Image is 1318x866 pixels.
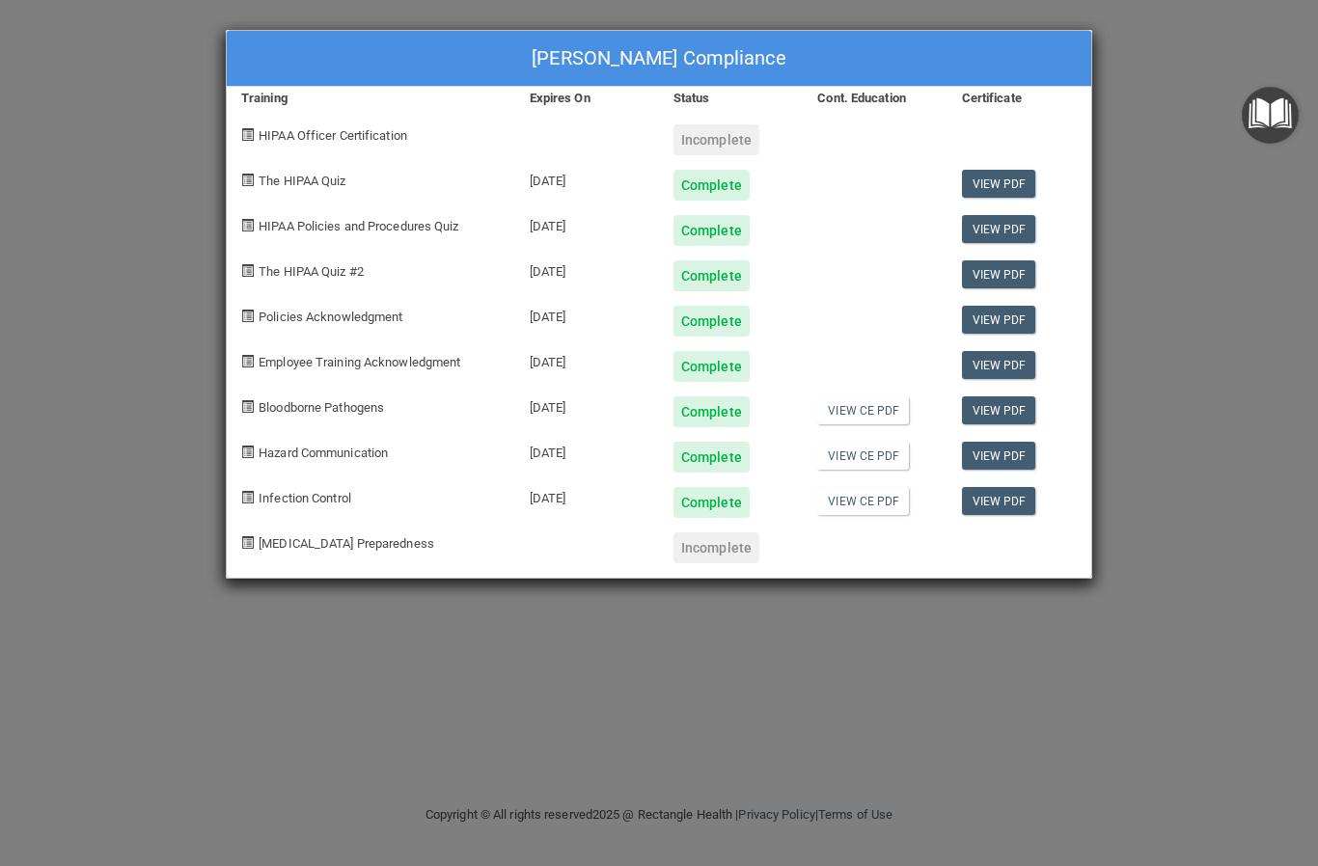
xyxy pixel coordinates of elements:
a: View PDF [962,396,1036,424]
span: [MEDICAL_DATA] Preparedness [259,536,434,551]
a: View PDF [962,487,1036,515]
a: View PDF [962,215,1036,243]
a: View PDF [962,170,1036,198]
div: Incomplete [673,124,759,155]
div: Complete [673,170,750,201]
a: View PDF [962,306,1036,334]
div: Complete [673,396,750,427]
div: [DATE] [515,337,659,382]
div: Complete [673,260,750,291]
div: Certificate [947,87,1091,110]
span: Infection Control [259,491,351,505]
span: Bloodborne Pathogens [259,400,384,415]
span: The HIPAA Quiz #2 [259,264,364,279]
div: Complete [673,306,750,337]
div: [DATE] [515,427,659,473]
a: View CE PDF [817,487,909,515]
div: Complete [673,487,750,518]
span: The HIPAA Quiz [259,174,345,188]
div: [PERSON_NAME] Compliance [227,31,1091,87]
div: [DATE] [515,201,659,246]
span: Employee Training Acknowledgment [259,355,460,369]
div: Training [227,87,515,110]
button: Open Resource Center [1242,87,1299,144]
div: [DATE] [515,291,659,337]
a: View CE PDF [817,396,909,424]
div: Status [659,87,803,110]
div: [DATE] [515,382,659,427]
span: Policies Acknowledgment [259,310,402,324]
div: [DATE] [515,246,659,291]
div: Expires On [515,87,659,110]
a: View CE PDF [817,442,909,470]
div: Incomplete [673,532,759,563]
span: HIPAA Policies and Procedures Quiz [259,219,458,233]
div: Complete [673,351,750,382]
span: HIPAA Officer Certification [259,128,407,143]
div: Cont. Education [803,87,947,110]
span: Hazard Communication [259,446,388,460]
div: [DATE] [515,155,659,201]
div: [DATE] [515,473,659,518]
a: View PDF [962,442,1036,470]
a: View PDF [962,260,1036,288]
div: Complete [673,442,750,473]
div: Complete [673,215,750,246]
a: View PDF [962,351,1036,379]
